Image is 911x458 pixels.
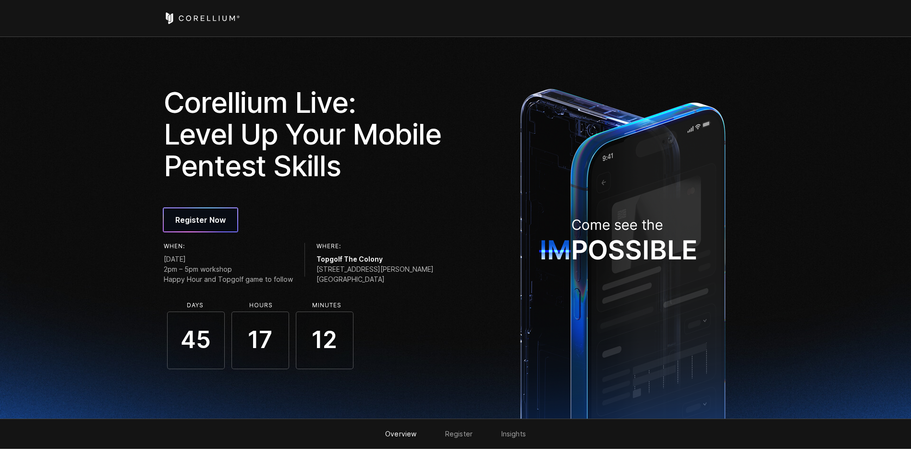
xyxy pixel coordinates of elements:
[316,243,434,250] h6: Where:
[316,264,434,284] span: [STREET_ADDRESS][PERSON_NAME] [GEOGRAPHIC_DATA]
[515,83,730,419] img: ImpossibleDevice_1x
[164,12,240,24] a: Corellium Home
[501,430,526,438] a: Insights
[164,264,293,284] span: 2pm – 5pm workshop Happy Hour and Topgolf game to follow
[164,243,293,250] h6: When:
[316,254,434,264] span: Topgolf The Colony
[232,302,290,309] li: Hours
[296,312,353,369] span: 12
[175,214,226,226] span: Register Now
[385,430,416,438] a: Overview
[167,312,225,369] span: 45
[298,302,356,309] li: Minutes
[445,430,473,438] a: Register
[164,86,449,181] h1: Corellium Live: Level Up Your Mobile Pentest Skills
[167,302,224,309] li: Days
[164,208,237,231] a: Register Now
[164,254,293,264] span: [DATE]
[231,312,289,369] span: 17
